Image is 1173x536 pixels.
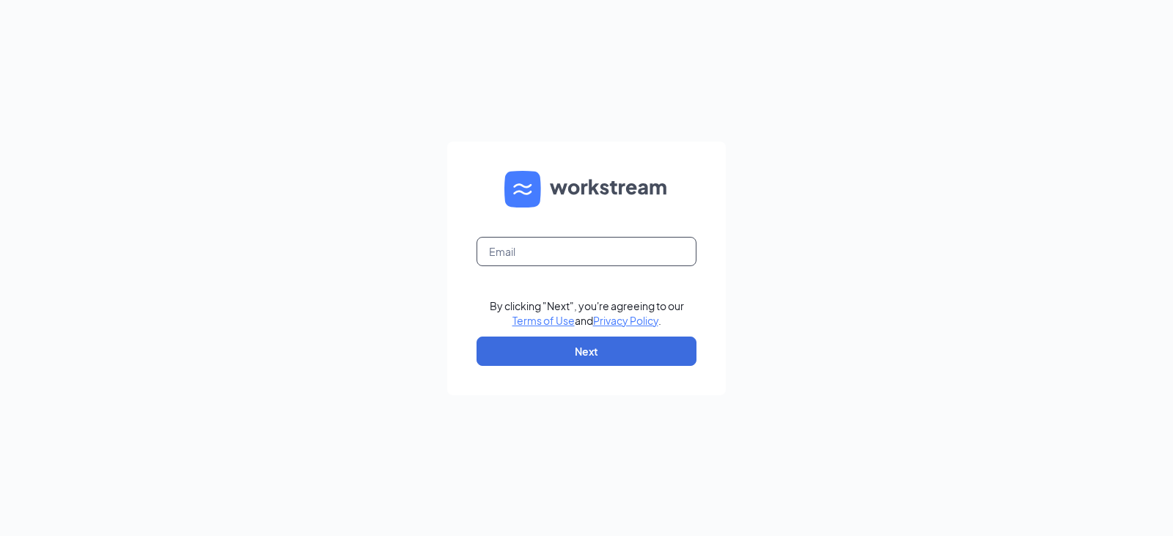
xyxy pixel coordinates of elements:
input: Email [477,237,696,266]
img: WS logo and Workstream text [504,171,669,208]
div: By clicking "Next", you're agreeing to our and . [490,298,684,328]
button: Next [477,337,696,366]
a: Terms of Use [512,314,575,327]
a: Privacy Policy [593,314,658,327]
